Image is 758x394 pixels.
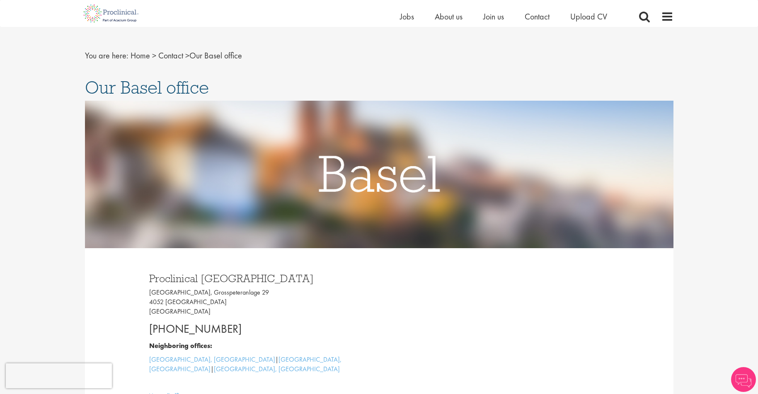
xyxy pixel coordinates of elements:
a: breadcrumb link to Contact [158,50,183,61]
p: [PHONE_NUMBER] [149,321,373,337]
span: > [152,50,156,61]
span: Our Basel office [85,76,209,99]
a: breadcrumb link to Home [131,50,150,61]
b: Neighboring offices: [149,341,212,350]
a: About us [435,11,463,22]
p: | | [149,355,373,374]
a: [GEOGRAPHIC_DATA], [GEOGRAPHIC_DATA] [149,355,275,364]
a: Join us [483,11,504,22]
h3: Proclinical [GEOGRAPHIC_DATA] [149,273,373,284]
a: Contact [525,11,550,22]
span: > [185,50,189,61]
img: Chatbot [731,367,756,392]
a: [GEOGRAPHIC_DATA], [GEOGRAPHIC_DATA] [149,355,341,373]
a: Jobs [400,11,414,22]
iframe: reCAPTCHA [6,363,112,388]
span: You are here: [85,50,128,61]
a: [GEOGRAPHIC_DATA], [GEOGRAPHIC_DATA] [214,365,340,373]
p: [GEOGRAPHIC_DATA], Grosspeteranlage 29 4052 [GEOGRAPHIC_DATA] [GEOGRAPHIC_DATA] [149,288,373,317]
a: Upload CV [570,11,607,22]
span: Our Basel office [131,50,242,61]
